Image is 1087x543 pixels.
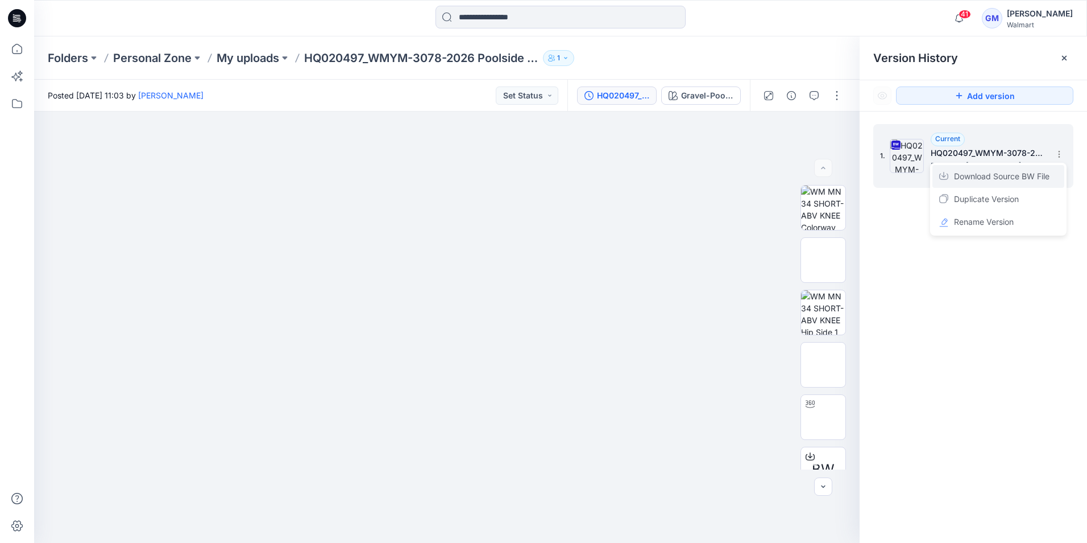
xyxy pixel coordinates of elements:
p: HQ020497_WMYM-3078-2026 Poolside Short (set) Inseam 6" [304,50,538,66]
img: WM MN 34 SHORT-ABV KNEE Colorway wo Avatar [801,186,845,230]
div: [PERSON_NAME] [1007,7,1073,20]
span: BW [812,459,835,480]
h5: HQ020497_WMYM-3078-2026 Poolside Short (set) Inseam 6"_Full Colorway [931,146,1044,160]
span: Download Source BW File [954,170,1049,183]
span: Posted [DATE] 11:03 by [48,89,204,101]
button: Details [782,87,800,105]
div: HQ020497_WMYM-3078-2026 Poolside Short (set) Inseam 6"_Full Colorway [597,89,649,102]
span: Version History [873,51,958,65]
span: Current [935,134,960,143]
a: Personal Zone [113,50,192,66]
button: Show Hidden Versions [873,87,891,105]
button: Close [1060,54,1069,63]
button: 1 [543,50,574,66]
span: Posted by: Gayan Mahawithanalage [931,160,1044,171]
div: Gravel-Poolside [681,89,733,102]
a: Folders [48,50,88,66]
a: My uploads [217,50,279,66]
span: 1. [880,151,885,161]
span: Rename Version [954,215,1014,229]
div: GM [982,8,1002,28]
p: 1 [557,52,560,64]
button: Add version [896,87,1073,105]
span: 41 [959,10,971,19]
div: Walmart [1007,20,1073,29]
img: WM MN 34 SHORT-ABV KNEE Hip Side 1 wo Avatar [801,290,845,335]
img: HQ020497_WMYM-3078-2026 Poolside Short (set) Inseam 6"_Full Colorway [890,139,924,173]
span: Duplicate Version [954,192,1019,206]
button: HQ020497_WMYM-3078-2026 Poolside Short (set) Inseam 6"_Full Colorway [577,87,657,105]
button: Gravel-Poolside [661,87,741,105]
a: [PERSON_NAME] [138,90,204,100]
